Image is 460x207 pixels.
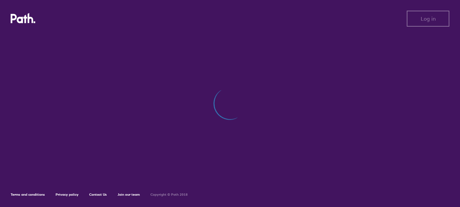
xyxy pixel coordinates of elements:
[421,16,436,22] span: Log in
[150,193,188,197] h6: Copyright © Path 2018
[11,192,45,197] a: Terms and conditions
[407,11,449,27] button: Log in
[56,192,79,197] a: Privacy policy
[117,192,140,197] a: Join our team
[89,192,107,197] a: Contact Us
